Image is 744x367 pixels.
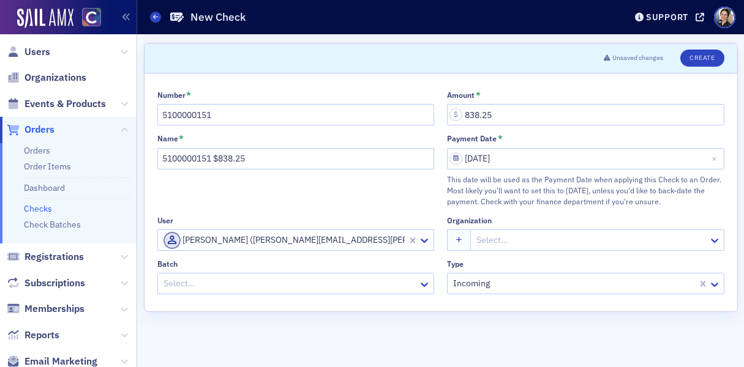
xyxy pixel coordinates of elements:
[7,71,86,84] a: Organizations
[24,45,50,59] span: Users
[708,148,724,169] button: Close
[24,123,54,136] span: Orders
[17,9,73,28] img: SailAMX
[157,91,186,100] div: Number
[476,91,481,99] abbr: This field is required
[7,250,84,264] a: Registrations
[498,134,503,143] abbr: This field is required
[447,216,492,225] div: Organization
[24,219,81,230] a: Check Batches
[163,232,405,249] div: [PERSON_NAME] ([PERSON_NAME][EMAIL_ADDRESS][PERSON_NAME][DOMAIN_NAME])
[157,134,178,143] div: Name
[24,328,59,342] span: Reports
[447,134,497,143] div: Payment Date
[447,91,475,100] div: Amount
[24,302,85,316] span: Memberships
[24,97,106,111] span: Events & Products
[186,91,191,99] abbr: This field is required
[157,216,173,225] div: User
[714,7,735,28] span: Profile
[179,134,184,143] abbr: This field is required
[7,328,59,342] a: Reports
[447,148,724,169] input: MM/DD/YYYY
[7,45,50,59] a: Users
[24,250,84,264] span: Registrations
[24,203,52,214] a: Checks
[24,161,71,172] a: Order Items
[447,174,724,207] div: This date will be used as the Payment Date when applying this Check to an Order. Most likely you'...
[646,12,688,23] div: Support
[7,302,85,316] a: Memberships
[190,10,246,24] h1: New Check
[24,276,85,290] span: Subscriptions
[24,145,50,156] a: Orders
[612,53,663,63] span: Unsaved changes
[7,276,85,290] a: Subscriptions
[447,104,724,125] input: 0.00
[7,97,106,111] a: Events & Products
[82,8,101,27] img: SailAMX
[24,182,65,193] a: Dashboard
[73,8,101,29] a: View Homepage
[157,259,178,269] div: Batch
[24,71,86,84] span: Organizations
[447,259,464,269] div: Type
[680,50,724,67] button: Create
[7,123,54,136] a: Orders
